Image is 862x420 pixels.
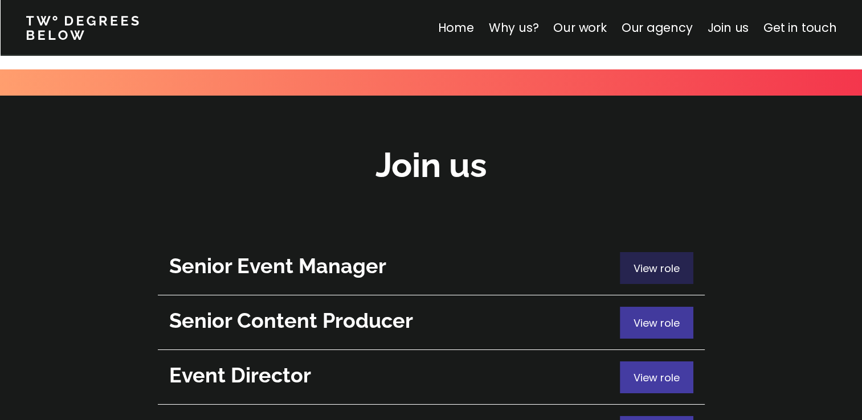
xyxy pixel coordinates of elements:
a: Event DirectorView role [158,350,705,405]
h2: Event Director [169,361,614,389]
a: Senior Event ManagerView role [158,241,705,295]
h2: Senior Content Producer [169,307,614,335]
a: Join us [707,19,749,36]
a: Senior Content ProducerView role [158,295,705,350]
span: View role [634,370,680,385]
a: Our work [553,19,606,36]
a: Why us? [488,19,538,36]
span: View role [634,316,680,330]
span: View role [634,261,680,275]
h2: Join us [375,142,487,188]
a: Our agency [621,19,692,36]
h2: Senior Event Manager [169,252,614,280]
a: Home [438,19,473,36]
a: Get in touch [763,19,836,36]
